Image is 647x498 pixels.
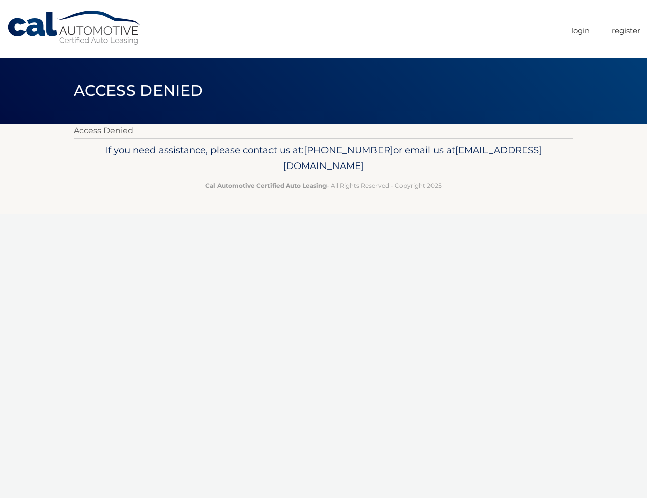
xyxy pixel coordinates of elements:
[7,10,143,46] a: Cal Automotive
[80,180,567,191] p: - All Rights Reserved - Copyright 2025
[74,124,573,138] p: Access Denied
[74,81,203,100] span: Access Denied
[304,144,393,156] span: [PHONE_NUMBER]
[571,22,590,39] a: Login
[80,142,567,175] p: If you need assistance, please contact us at: or email us at
[612,22,640,39] a: Register
[205,182,327,189] strong: Cal Automotive Certified Auto Leasing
